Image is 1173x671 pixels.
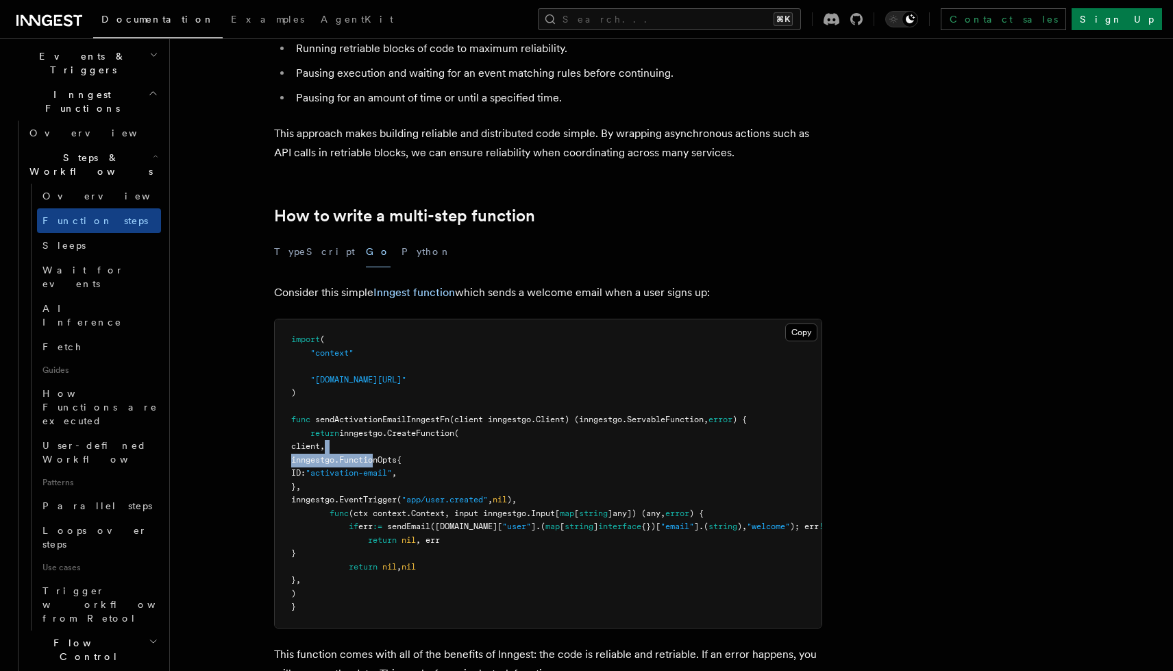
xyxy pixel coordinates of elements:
span: "context" [310,348,354,358]
a: Documentation [93,4,223,38]
kbd: ⌘K [774,12,793,26]
button: Inngest Functions [11,82,161,121]
a: User-defined Workflows [37,433,161,472]
span: {})[ [641,522,660,531]
span: := [373,522,382,531]
li: Running retriable blocks of code to maximum reliability. [292,39,822,58]
span: if [349,522,358,531]
a: Fetch [37,334,161,359]
span: EventTrigger [339,495,397,504]
span: ].( [694,522,708,531]
span: Inngest Functions [11,88,148,115]
span: Sleeps [42,240,86,251]
button: Go [366,236,391,267]
span: client, [291,441,325,451]
a: Overview [37,184,161,208]
div: Steps & Workflows [24,184,161,631]
span: inngestgo.FunctionOpts{ [291,455,402,465]
span: ) [291,388,296,398]
span: err [358,522,373,531]
span: string [579,509,608,518]
span: ID: [291,468,306,478]
a: AgentKit [312,4,402,37]
span: ), [507,495,517,504]
span: Steps & Workflows [24,151,153,178]
span: ( [397,495,402,504]
span: return [349,562,378,572]
span: } [291,548,296,558]
a: Sleeps [37,233,161,258]
span: ].( [531,522,545,531]
a: Sign Up [1072,8,1162,30]
a: Wait for events [37,258,161,296]
button: TypeScript [274,236,355,267]
span: ) { [732,415,747,424]
span: ( [454,428,459,438]
span: nil [402,562,416,572]
span: nil [493,495,507,504]
span: Documentation [101,14,214,25]
span: "email" [660,522,694,531]
button: Python [402,236,452,267]
span: string [565,522,593,531]
a: Function steps [37,208,161,233]
span: }, [291,575,301,585]
span: nil [382,562,397,572]
button: Events & Triggers [11,44,161,82]
button: Copy [785,324,817,341]
span: CreateFunction [387,428,454,438]
span: User-defined Workflows [42,440,166,465]
span: sendEmail [387,522,430,531]
span: AI Inference [42,303,122,328]
span: "welcome" [747,522,790,531]
span: Overview [29,127,171,138]
span: ) { [689,509,704,518]
span: "[DOMAIN_NAME][URL]" [310,375,406,385]
span: interface [598,522,641,531]
span: Fetch [42,341,82,352]
span: nil [402,535,416,545]
span: AgentKit [321,14,393,25]
span: , [488,495,493,504]
span: ([DOMAIN_NAME][ [430,522,502,531]
span: ); err [790,522,819,531]
p: This approach makes building reliable and distributed code simple. By wrapping asynchronous actio... [274,124,822,162]
span: Use cases [37,557,161,578]
span: , [397,562,402,572]
span: ) [291,589,296,598]
span: Events & Triggers [11,49,149,77]
span: Guides [37,359,161,381]
span: inngestgo. [291,495,339,504]
span: error [665,509,689,518]
span: "user" [502,522,531,531]
span: func [330,509,349,518]
a: Trigger workflows from Retool [37,578,161,631]
span: ]any]) (any, [608,509,665,518]
span: Function steps [42,215,148,226]
span: "activation-email" [306,468,392,478]
span: ( [320,334,325,344]
span: Wait for events [42,265,124,289]
span: [ [560,522,565,531]
span: inngestgo. [339,428,387,438]
span: }, [291,482,301,491]
span: How Functions are executed [42,388,158,426]
a: How Functions are executed [37,381,161,433]
span: Loops over steps [42,525,147,550]
span: string [708,522,737,531]
span: ] [593,522,598,531]
span: , err [416,535,440,545]
a: AI Inference [37,296,161,334]
span: func [291,415,310,424]
span: [ [574,509,579,518]
span: Flow Control [24,636,149,663]
li: Pausing for an amount of time or until a specified time. [292,88,822,108]
span: Trigger workflows from Retool [42,585,193,624]
button: Toggle dark mode [885,11,918,27]
button: Steps & Workflows [24,145,161,184]
span: sendActivationEmailInngestFn [315,415,449,424]
span: map [560,509,574,518]
a: Loops over steps [37,518,161,557]
p: Consider this simple which sends a welcome email when a user signs up: [274,283,822,302]
span: (ctx context.Context, input inngestgo.Input[ [349,509,560,518]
